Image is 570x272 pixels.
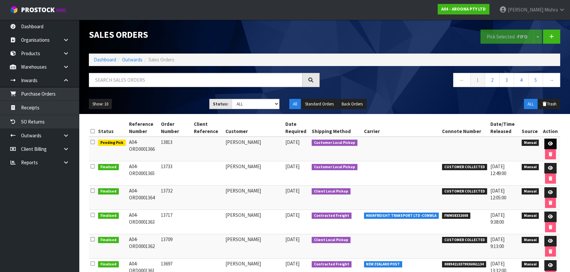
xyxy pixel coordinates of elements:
[98,213,119,219] span: Finalised
[89,99,112,109] button: Show: 10
[442,164,487,170] span: CUSTOMER COLLECTED
[517,34,528,40] strong: FIFO
[159,119,192,137] th: Order Number
[490,188,506,201] span: [DATE] 12:05:00
[89,30,320,39] h1: Sales Orders
[522,261,539,268] span: Manual
[524,99,537,109] button: ALL
[480,30,534,44] button: Pick Selected -FIFO
[522,140,539,146] span: Manual
[159,161,192,186] td: 13733
[544,7,558,13] span: Mishra
[440,119,489,137] th: Connote Number
[442,188,487,195] span: CUSTOMER COLLECTED
[543,73,560,87] a: →
[364,213,439,219] span: MAINFREIGHT TRANSPORT LTD -CONWLA
[224,210,284,234] td: [PERSON_NAME]
[442,213,470,219] span: FWM58332608
[192,119,224,137] th: Client Reference
[94,57,116,63] a: Dashboard
[528,73,543,87] a: 5
[312,188,350,195] span: Client Local Pickup
[21,6,55,14] span: ProStock
[285,163,299,170] span: [DATE]
[490,212,505,225] span: [DATE] 9:38:00
[127,234,159,259] td: A04-ORD0001362
[122,57,142,63] a: Outwards
[338,99,366,109] button: Back Orders
[470,73,485,87] a: 1
[441,6,486,12] strong: A04 - AROONA PTY LTD
[89,73,302,87] input: Search sales orders
[148,57,174,63] span: Sales Orders
[127,137,159,161] td: A04-ORD0001366
[127,210,159,234] td: A04-ORD0001363
[159,186,192,210] td: 13732
[438,4,489,14] a: A04 - AROONA PTY LTD
[312,213,351,219] span: Contracted Freight
[96,119,127,137] th: Status
[508,7,543,13] span: [PERSON_NAME]
[538,99,560,109] button: Trash
[301,99,337,109] button: Standard Orders
[285,188,299,194] span: [DATE]
[284,119,310,137] th: Date Required
[520,119,541,137] th: Source
[329,73,560,89] nav: Page navigation
[522,188,539,195] span: Manual
[224,137,284,161] td: [PERSON_NAME]
[56,7,66,13] small: WMS
[453,73,471,87] a: ←
[362,119,441,137] th: Carrier
[312,261,351,268] span: Contracted Freight
[442,237,487,243] span: CUSTOMER COLLECTED
[159,210,192,234] td: 13717
[98,261,119,268] span: Finalised
[289,99,301,109] button: All
[159,137,192,161] td: 13813
[312,237,350,243] span: Client Local Pickup
[285,212,299,218] span: [DATE]
[540,119,560,137] th: Action
[224,186,284,210] td: [PERSON_NAME]
[159,234,192,259] td: 13709
[285,139,299,145] span: [DATE]
[224,161,284,186] td: [PERSON_NAME]
[499,73,514,87] a: 3
[485,73,500,87] a: 2
[127,161,159,186] td: A04-ORD0001365
[364,261,402,268] span: NEW ZEALAND POST
[98,237,119,243] span: Finalised
[213,101,228,107] strong: Status:
[98,188,119,195] span: Finalised
[224,119,284,137] th: Customer
[285,236,299,242] span: [DATE]
[310,119,362,137] th: Shipping Method
[127,186,159,210] td: A04-ORD0001364
[285,261,299,267] span: [DATE]
[490,236,505,249] span: [DATE] 9:13:00
[442,261,486,268] span: 00894210379936061134
[522,237,539,243] span: Manual
[224,234,284,259] td: [PERSON_NAME]
[312,140,357,146] span: Customer Local Pickup
[98,140,126,146] span: Pending Pick
[127,119,159,137] th: Reference Number
[10,6,18,14] img: cube-alt.png
[312,164,357,170] span: Customer Local Pickup
[490,163,506,176] span: [DATE] 12:49:00
[522,164,539,170] span: Manual
[514,73,529,87] a: 4
[522,213,539,219] span: Manual
[489,119,520,137] th: Date/Time Released
[98,164,119,170] span: Finalised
